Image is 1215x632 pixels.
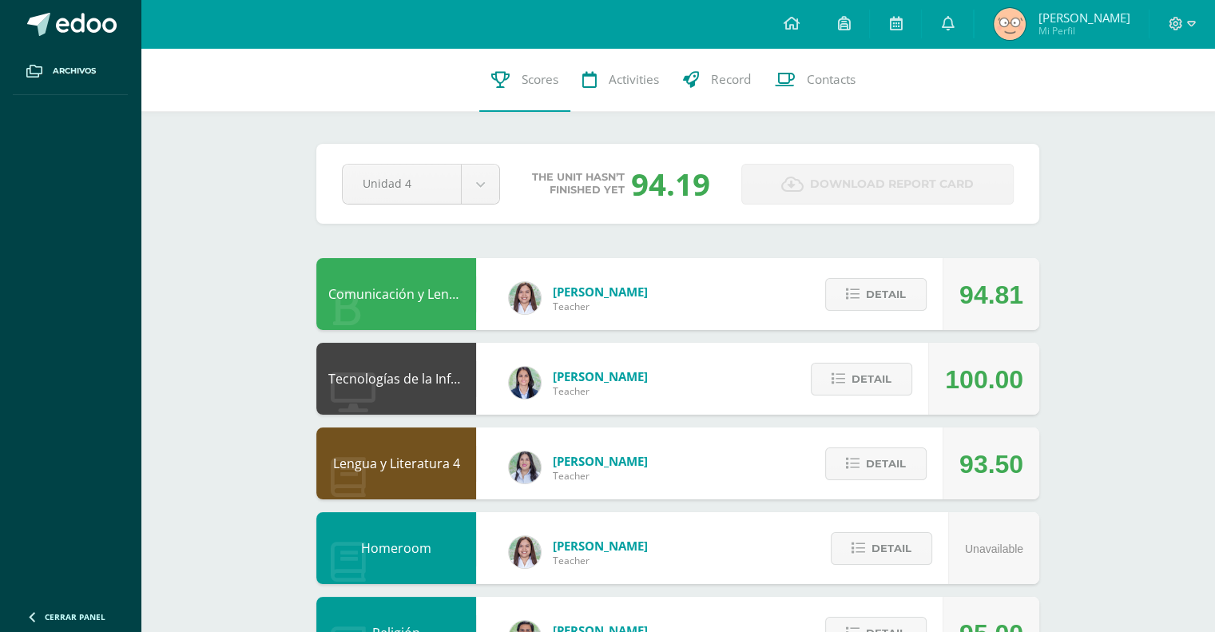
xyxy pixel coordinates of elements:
a: Archivos [13,48,128,95]
div: Lengua y Literatura 4 [316,427,476,499]
a: Record [671,48,763,112]
div: Comunicación y Lenguaje L3 Inglés 4 [316,258,476,330]
span: Unidad 4 [363,165,441,202]
div: 93.50 [959,428,1023,500]
img: d9c7b72a65e1800de1590e9465332ea1.png [994,8,1026,40]
span: [PERSON_NAME] [1038,10,1130,26]
span: Download report card [810,165,974,204]
span: Detail [852,364,891,394]
a: Scores [479,48,570,112]
span: Record [711,71,751,88]
img: 7489ccb779e23ff9f2c3e89c21f82ed0.png [509,367,541,399]
span: [PERSON_NAME] [553,538,648,554]
span: Archivos [53,65,96,78]
span: Contacts [807,71,856,88]
span: [PERSON_NAME] [553,453,648,469]
span: Unavailable [965,543,1023,555]
span: [PERSON_NAME] [553,284,648,300]
span: Teacher [553,384,648,398]
span: [PERSON_NAME] [553,368,648,384]
span: Activities [609,71,659,88]
img: acecb51a315cac2de2e3deefdb732c9f.png [509,282,541,314]
button: Detail [825,278,927,311]
div: Homeroom [316,512,476,584]
a: Contacts [763,48,868,112]
span: Detail [866,280,906,309]
span: Detail [872,534,911,563]
div: 94.19 [631,163,710,205]
span: Teacher [553,300,648,313]
span: The unit hasn’t finished yet [532,171,625,197]
button: Detail [811,363,912,395]
div: 100.00 [945,344,1023,415]
span: Teacher [553,554,648,567]
span: Teacher [553,469,648,483]
span: Cerrar panel [45,611,105,622]
span: Scores [522,71,558,88]
a: Activities [570,48,671,112]
button: Detail [825,447,927,480]
div: Tecnologías de la Información y la Comunicación 4 [316,343,476,415]
span: Detail [866,449,906,479]
a: Unidad 4 [343,165,499,204]
img: df6a3bad71d85cf97c4a6d1acf904499.png [509,451,541,483]
span: Mi Perfil [1038,24,1130,38]
div: 94.81 [959,259,1023,331]
button: Detail [831,532,932,565]
img: acecb51a315cac2de2e3deefdb732c9f.png [509,536,541,568]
